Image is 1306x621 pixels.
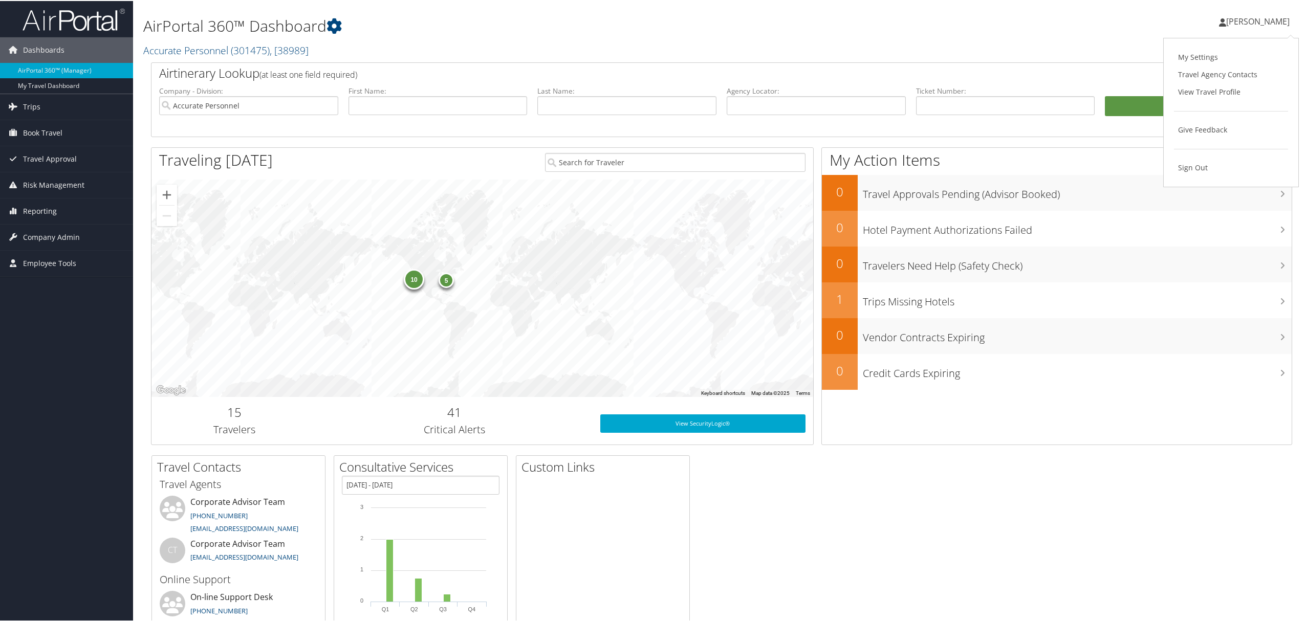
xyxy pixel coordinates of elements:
div: CT [160,537,185,562]
span: Employee Tools [23,250,76,275]
h2: 1 [822,290,858,307]
h2: Travel Contacts [157,457,325,475]
text: Q4 [468,605,476,611]
h2: 0 [822,218,858,235]
text: Q1 [382,605,389,611]
label: Ticket Number: [916,85,1095,95]
h3: Travel Approvals Pending (Advisor Booked) [863,181,1292,201]
h1: My Action Items [822,148,1292,170]
span: [PERSON_NAME] [1226,15,1290,26]
li: Corporate Advisor Team [155,537,322,570]
h2: 15 [159,403,309,420]
a: Give Feedback [1174,120,1288,138]
button: Keyboard shortcuts [701,389,745,396]
a: My Settings [1174,48,1288,65]
tspan: 1 [360,565,363,571]
span: Trips [23,93,40,119]
h3: Hotel Payment Authorizations Failed [863,217,1292,236]
button: Search [1105,95,1284,116]
h3: Vendor Contracts Expiring [863,324,1292,344]
h2: 41 [324,403,585,420]
a: [EMAIL_ADDRESS][DOMAIN_NAME] [190,523,298,532]
h2: Custom Links [521,457,689,475]
h3: Travelers Need Help (Safety Check) [863,253,1292,272]
h2: 0 [822,182,858,199]
img: Google [154,383,188,396]
a: View Travel Profile [1174,82,1288,100]
tspan: 3 [360,503,363,509]
span: Company Admin [23,224,80,249]
li: Corporate Advisor Team [155,495,322,537]
a: 0Travel Approvals Pending (Advisor Booked) [822,174,1292,210]
h3: Credit Cards Expiring [863,360,1292,380]
h2: 0 [822,254,858,271]
label: Company - Division: [159,85,338,95]
button: Zoom out [157,205,177,225]
a: [PHONE_NUMBER] [190,605,248,614]
h1: Traveling [DATE] [159,148,273,170]
label: Agency Locator: [727,85,906,95]
a: Sign Out [1174,158,1288,175]
h1: AirPortal 360™ Dashboard [143,14,915,36]
a: Open this area in Google Maps (opens a new window) [154,383,188,396]
a: [PERSON_NAME] [1219,5,1300,36]
h2: 0 [822,325,858,343]
button: Zoom in [157,184,177,204]
span: Travel Approval [23,145,77,171]
h3: Travel Agents [160,476,317,491]
span: ( 301475 ) [231,42,270,56]
h3: Travelers [159,422,309,436]
a: 0Credit Cards Expiring [822,353,1292,389]
a: 0Hotel Payment Authorizations Failed [822,210,1292,246]
label: First Name: [349,85,528,95]
text: Q2 [410,605,418,611]
span: Map data ©2025 [751,389,790,395]
h3: Online Support [160,571,317,586]
input: Search for Traveler [545,152,806,171]
a: Travel Agency Contacts [1174,65,1288,82]
span: Dashboards [23,36,64,62]
span: Risk Management [23,171,84,197]
div: 5 [439,272,454,287]
span: Book Travel [23,119,62,145]
span: , [ 38989 ] [270,42,309,56]
h2: 0 [822,361,858,379]
a: [PHONE_NUMBER] [190,510,248,519]
span: Reporting [23,197,57,223]
label: Last Name: [537,85,716,95]
a: 1Trips Missing Hotels [822,281,1292,317]
a: 0Travelers Need Help (Safety Check) [822,246,1292,281]
img: airportal-logo.png [23,7,125,31]
a: Terms (opens in new tab) [796,389,810,395]
a: View SecurityLogic® [600,413,806,432]
tspan: 0 [360,596,363,603]
tspan: 2 [360,534,363,540]
a: [EMAIL_ADDRESS][DOMAIN_NAME] [190,551,298,561]
h2: Consultative Services [339,457,507,475]
span: (at least one field required) [259,68,357,79]
a: 0Vendor Contracts Expiring [822,317,1292,353]
h3: Trips Missing Hotels [863,289,1292,308]
h2: Airtinerary Lookup [159,63,1189,81]
a: Accurate Personnel [143,42,309,56]
text: Q3 [439,605,447,611]
div: 10 [404,268,424,289]
h3: Critical Alerts [324,422,585,436]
